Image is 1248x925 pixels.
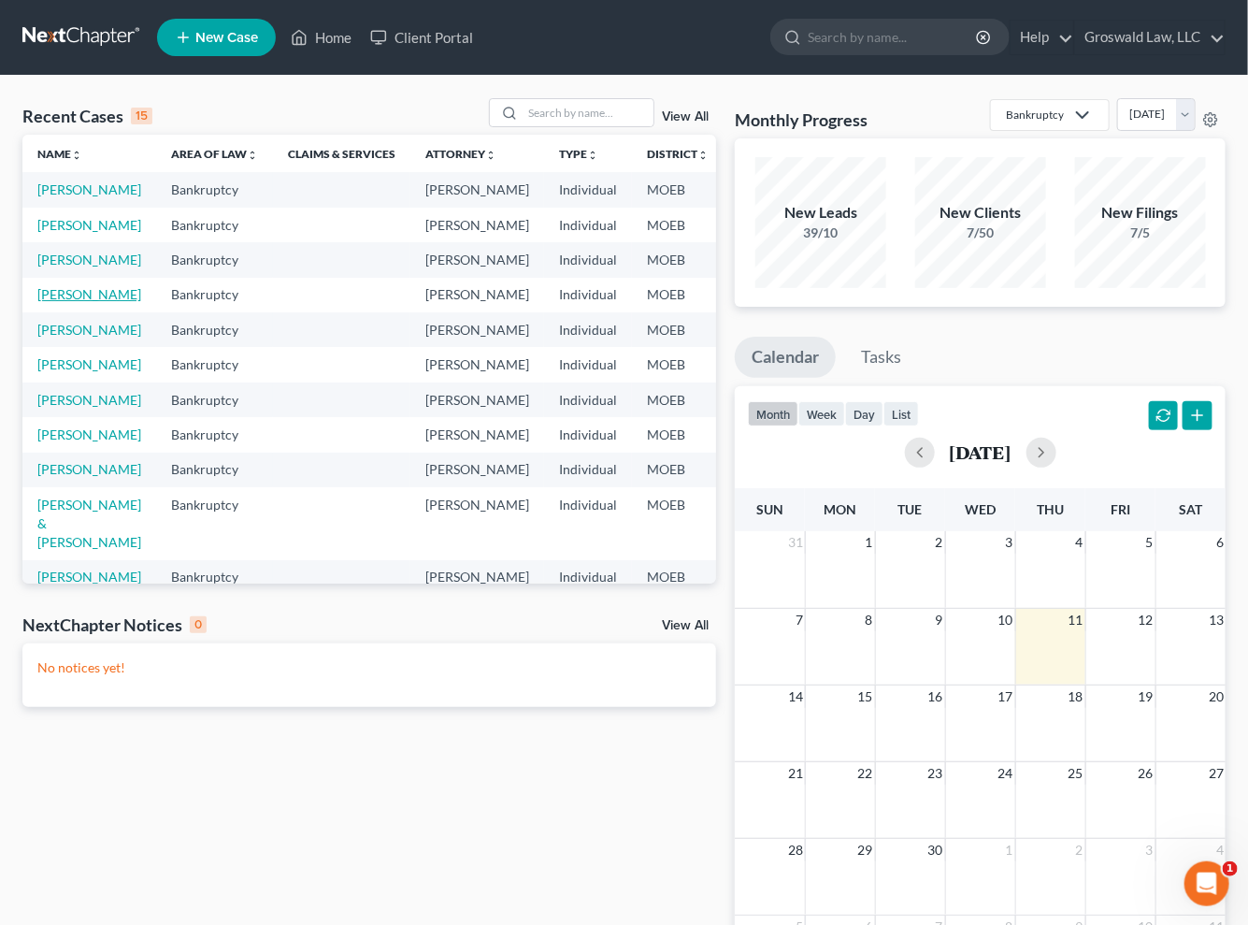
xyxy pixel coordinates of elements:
span: 4 [1074,531,1085,554]
input: Search by name... [523,99,653,126]
td: Bankruptcy [156,417,273,452]
a: [PERSON_NAME] [37,426,141,442]
td: [PERSON_NAME] [410,242,544,277]
td: [PERSON_NAME] [410,347,544,382]
p: No notices yet! [37,658,701,677]
a: [PERSON_NAME] [37,322,141,338]
span: 26 [1137,762,1155,785]
div: Recent Cases [22,105,152,127]
span: 11 [1067,609,1085,631]
span: 2 [1074,839,1085,861]
td: [PERSON_NAME] [410,278,544,312]
span: 2 [934,531,945,554]
i: unfold_more [587,150,598,161]
span: 5 [1144,531,1155,554]
a: Typeunfold_more [559,147,598,161]
a: Attorneyunfold_more [425,147,496,161]
td: Bankruptcy [156,487,273,559]
div: New Leads [755,202,886,224]
span: 4 [1214,839,1226,861]
span: Wed [965,501,996,517]
span: New Case [195,31,258,45]
td: MOEB [632,172,724,207]
span: 12 [1137,609,1155,631]
td: Bankruptcy [156,347,273,382]
td: [PERSON_NAME] [410,312,544,347]
span: 19 [1137,686,1155,708]
a: Home [281,21,361,54]
a: View All [662,619,709,632]
a: [PERSON_NAME] [37,392,141,408]
td: [PERSON_NAME] [410,487,544,559]
span: 18 [1067,686,1085,708]
td: Individual [544,487,632,559]
input: Search by name... [808,20,979,54]
a: [PERSON_NAME] [37,356,141,372]
td: MOEB [632,417,724,452]
td: [PERSON_NAME] [410,172,544,207]
a: [PERSON_NAME] [37,217,141,233]
i: unfold_more [247,150,258,161]
span: 20 [1207,686,1226,708]
h2: [DATE] [950,442,1011,462]
a: Area of Lawunfold_more [171,147,258,161]
td: Bankruptcy [156,560,273,595]
span: 1 [864,531,875,554]
a: [PERSON_NAME] & [PERSON_NAME] [37,497,141,550]
div: Bankruptcy [1006,107,1064,123]
td: MOEB [632,208,724,242]
span: 22 [856,762,875,785]
td: [PERSON_NAME] [410,453,544,487]
a: Client Portal [361,21,482,54]
td: MOEB [632,487,724,559]
td: Individual [544,383,632,417]
span: Fri [1111,501,1130,517]
span: 7 [794,609,805,631]
div: 15 [131,108,152,124]
button: list [883,401,919,426]
td: Bankruptcy [156,383,273,417]
td: Individual [544,347,632,382]
button: day [845,401,883,426]
a: View All [662,110,709,123]
button: week [798,401,845,426]
span: 1 [1004,839,1015,861]
span: 3 [1004,531,1015,554]
td: Individual [544,560,632,595]
span: 27 [1207,762,1226,785]
span: 28 [786,839,805,861]
td: Individual [544,312,632,347]
td: Individual [544,278,632,312]
td: MOEB [632,453,724,487]
td: Bankruptcy [156,172,273,207]
td: Individual [544,242,632,277]
span: 16 [926,686,945,708]
div: New Filings [1075,202,1206,224]
a: Districtunfold_more [647,147,709,161]
td: MOEB [632,383,724,417]
span: 23 [926,762,945,785]
td: Individual [544,172,632,207]
button: month [748,401,798,426]
td: [PERSON_NAME] [410,208,544,242]
div: 7/5 [1075,224,1206,242]
i: unfold_more [697,150,709,161]
td: MOEB [632,312,724,347]
div: 39/10 [755,224,886,242]
span: 24 [997,762,1015,785]
th: Claims & Services [273,135,410,172]
span: 3 [1144,839,1155,861]
td: Bankruptcy [156,453,273,487]
span: Thu [1037,501,1064,517]
a: Calendar [735,337,836,378]
span: 8 [864,609,875,631]
span: 10 [997,609,1015,631]
div: 7/50 [915,224,1046,242]
a: [PERSON_NAME] [37,461,141,477]
span: 9 [934,609,945,631]
td: MOEB [632,560,724,595]
span: 25 [1067,762,1085,785]
span: 21 [786,762,805,785]
span: 14 [786,686,805,708]
td: Bankruptcy [156,278,273,312]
